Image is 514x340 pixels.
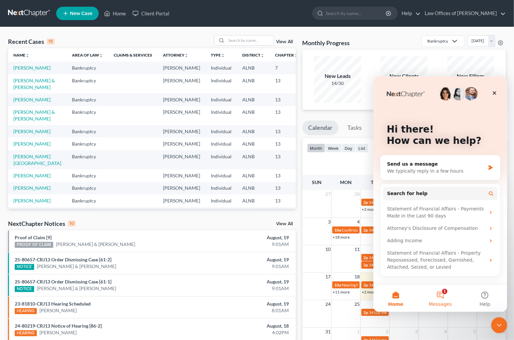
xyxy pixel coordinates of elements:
td: ALNB [237,150,270,169]
span: 2p [363,262,368,267]
a: [PERSON_NAME] [13,97,51,102]
td: ALNB [237,74,270,93]
a: [PERSON_NAME] [13,173,51,178]
a: Proof of Claim [9] [15,235,52,240]
div: 9:01AM [202,285,289,292]
span: Mon [340,179,352,185]
div: Bankruptcy [427,38,448,44]
a: Client Portal [129,7,173,19]
td: ALNB [237,138,270,150]
span: 341(a) meeting for [PERSON_NAME] [369,200,433,205]
input: Search by name... [326,7,387,19]
td: 13 [270,150,303,169]
i: unfold_more [221,54,225,58]
span: 341(a) meeting for [PERSON_NAME] [369,255,433,260]
th: Claims & Services [108,48,158,62]
div: August, 19 [202,256,289,263]
div: NextChapter Notices [8,220,76,228]
span: 10a [334,282,341,287]
a: [PERSON_NAME] [39,307,77,314]
a: Area of Lawunfold_more [72,53,103,58]
span: Hearing for [PERSON_NAME] [342,282,394,287]
div: Recent Cases [8,37,55,46]
span: Tue [371,179,379,185]
span: 11 [354,245,360,253]
span: 17 [325,273,331,281]
span: 4 [356,218,360,226]
span: 2p [363,200,368,205]
td: [PERSON_NAME] [158,138,205,150]
td: [PERSON_NAME] [158,93,205,106]
td: ALNB [237,62,270,74]
a: [PERSON_NAME] & [PERSON_NAME] [37,263,116,270]
a: View All [276,39,293,44]
td: Bankruptcy [67,182,108,194]
a: 24-80219-CRJ13 Notice of Hearing [86-2] [15,323,102,329]
td: 13 [270,125,303,138]
td: [PERSON_NAME] [158,125,205,138]
div: New Filings [447,72,494,80]
span: 341(a) meeting for [PERSON_NAME] and [PERSON_NAME] [369,310,473,315]
td: Bankruptcy [67,74,108,93]
span: 3 [415,328,419,336]
a: Law Offices of [PERSON_NAME] [421,7,506,19]
td: Bankruptcy [67,125,108,138]
span: 1 [356,328,360,336]
span: 10 [325,245,331,253]
td: Individual [205,182,237,194]
a: Calendar [303,120,339,135]
span: 25 [354,300,360,308]
h3: Monthly Progress [303,39,350,47]
td: [PERSON_NAME] [158,74,205,93]
td: 13 [270,93,303,106]
td: [PERSON_NAME] [158,106,205,125]
i: unfold_more [260,54,264,58]
td: ALNB [237,182,270,194]
td: ALNB [237,125,270,138]
a: [PERSON_NAME] & [PERSON_NAME] [56,241,136,248]
a: [PERSON_NAME] [13,198,51,203]
td: Individual [205,169,237,182]
td: Individual [205,125,237,138]
a: [PERSON_NAME] & [PERSON_NAME] [37,285,116,292]
button: month [307,144,325,153]
div: 9:01AM [202,263,289,270]
span: 28 [354,190,360,198]
i: unfold_more [99,54,103,58]
td: Bankruptcy [67,106,108,125]
td: Individual [205,74,237,93]
a: +18 more [333,235,350,240]
span: 2p [363,282,368,287]
button: day [342,144,356,153]
a: Chapterunfold_more [275,53,298,58]
td: Individual [205,138,237,150]
div: NOTICE [15,264,34,270]
td: Individual [205,207,237,220]
i: unfold_more [25,54,29,58]
div: 14/30 [314,80,361,87]
a: [PERSON_NAME] [39,329,77,336]
a: [PERSON_NAME] [13,65,51,71]
span: 31 [325,328,331,336]
span: 341(a) meeting for [PERSON_NAME] [369,228,433,233]
a: +2 more [362,289,376,294]
i: unfold_more [294,54,298,58]
td: 13 [270,138,303,150]
a: [PERSON_NAME][GEOGRAPHIC_DATA] [13,154,61,166]
span: 5 [473,328,477,336]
